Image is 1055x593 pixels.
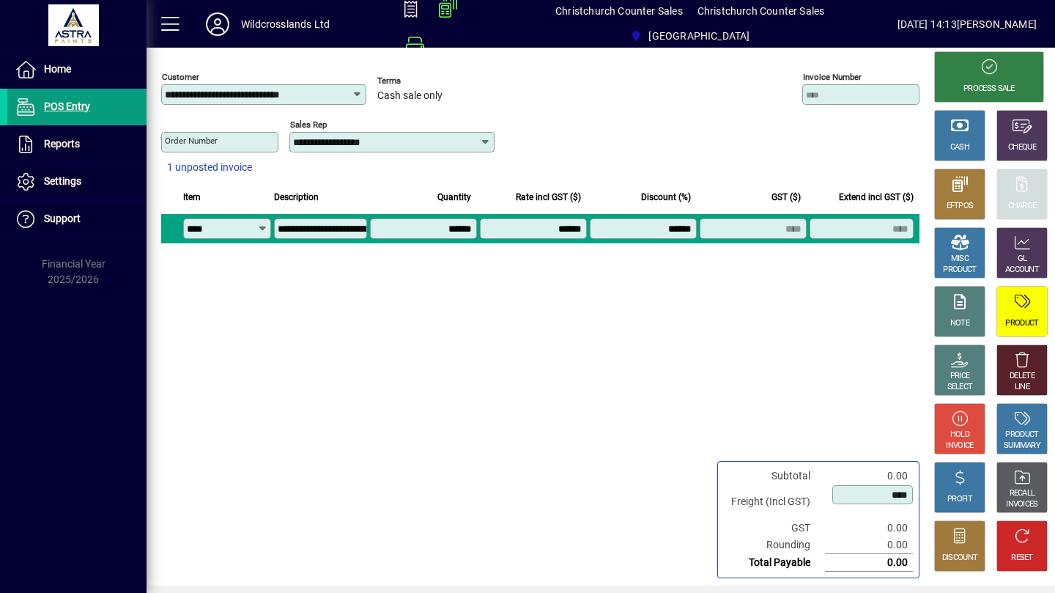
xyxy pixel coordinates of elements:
td: 0.00 [825,537,913,554]
span: Terms [377,76,465,86]
div: DISCOUNT [942,553,977,564]
td: Total Payable [724,554,825,572]
span: [GEOGRAPHIC_DATA] [648,24,749,48]
span: Home [44,63,71,75]
a: Home [7,51,147,88]
div: ACCOUNT [1005,265,1039,276]
div: PRICE [950,371,970,382]
mat-label: Order number [165,136,218,146]
span: GST ($) [771,189,801,205]
div: Wildcrosslands Ltd [241,12,330,36]
td: 0.00 [825,520,913,537]
mat-label: Customer [162,72,199,82]
a: Reports [7,126,147,163]
span: Settings [44,175,81,187]
div: INVOICE [946,441,973,452]
a: Settings [7,163,147,200]
div: CHARGE [1008,201,1037,212]
span: Quantity [437,189,471,205]
span: Rate incl GST ($) [516,189,581,205]
div: SELECT [947,382,973,393]
span: Christchurch [624,23,755,49]
span: 1 unposted invoice [167,160,252,175]
button: 1 unposted invoice [161,155,258,181]
span: Description [274,189,319,205]
div: LINE [1015,382,1029,393]
mat-label: Invoice number [803,72,862,82]
div: MISC [951,254,969,265]
td: Freight (Incl GST) [724,485,825,520]
td: GST [724,520,825,537]
td: Rounding [724,537,825,554]
div: CASH [950,142,969,153]
span: POS Entry [44,100,90,112]
button: Profile [194,11,241,37]
span: Discount (%) [641,189,691,205]
td: 0.00 [825,468,913,485]
div: [PERSON_NAME] [957,12,1037,36]
span: Support [44,213,81,224]
div: DELETE [1010,371,1034,382]
div: PROCESS SALE [963,84,1015,95]
div: HOLD [950,430,969,441]
div: CHEQUE [1008,142,1036,153]
div: NOTE [950,318,969,329]
td: Subtotal [724,468,825,485]
span: [DATE] 14:13 [897,12,957,36]
span: Cash sale only [377,90,443,102]
a: Support [7,201,147,237]
mat-label: Sales rep [290,119,327,130]
span: Extend incl GST ($) [839,189,914,205]
span: Item [183,189,201,205]
td: 0.00 [825,554,913,572]
div: PRODUCT [943,265,976,276]
div: PRODUCT [1005,430,1038,441]
div: RECALL [1010,488,1035,499]
div: PRODUCT [1005,318,1038,329]
div: SUMMARY [1004,441,1040,452]
div: INVOICES [1006,499,1037,510]
div: GL [1018,254,1027,265]
span: Reports [44,138,80,150]
div: EFTPOS [947,201,974,212]
div: RESET [1011,553,1033,564]
div: PROFIT [947,494,972,505]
